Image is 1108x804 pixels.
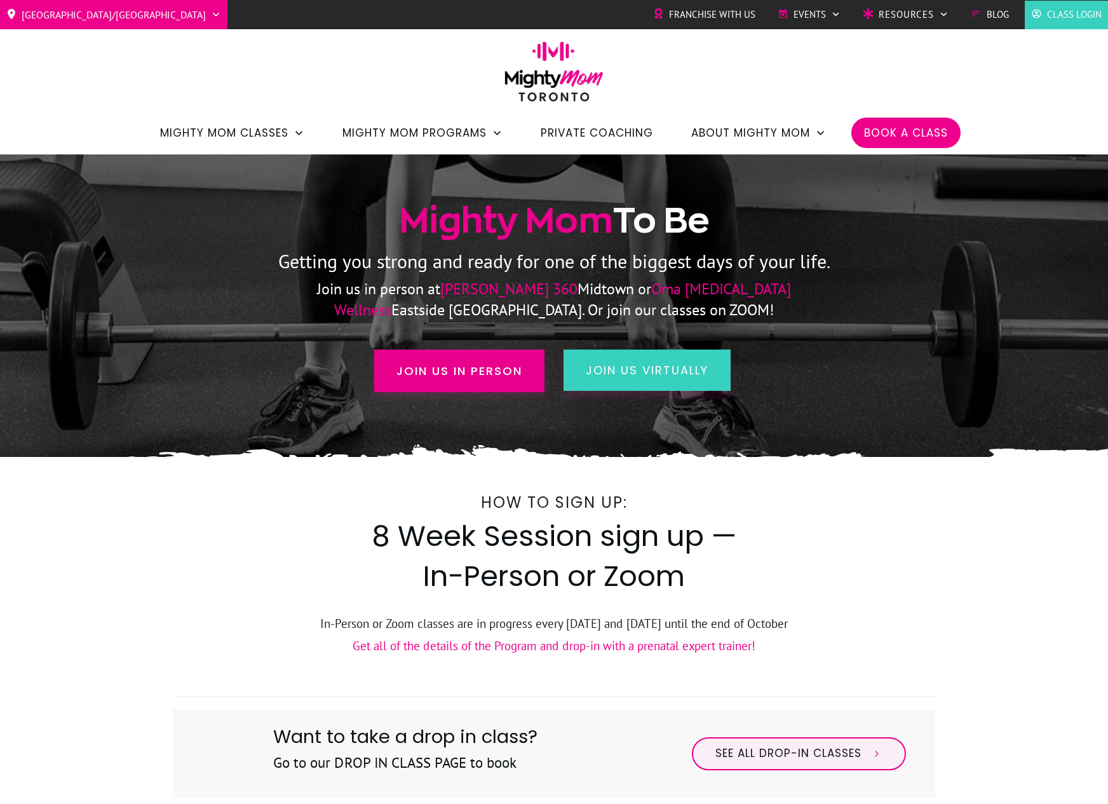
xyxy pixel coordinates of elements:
span: Mighty Mom Programs [342,122,487,144]
span: Events [794,5,826,24]
a: join us virtually [564,350,731,391]
span: How to Sign Up: [481,492,628,513]
span: See All Drop-in Classes [715,747,861,761]
a: Franchise with Us [653,5,755,24]
span: Want to take a drop in class? [273,724,537,749]
span: Class Login [1047,5,1102,24]
span: Mighty Mom [399,201,613,239]
p: Getting you strong and ready for one of the biggest days of your life. [173,245,935,278]
span: Mighty Mom Classes [160,122,288,144]
span: [GEOGRAPHIC_DATA]/[GEOGRAPHIC_DATA] [22,4,206,25]
a: Mighty Mom Classes [160,122,304,144]
p: In-Person or Zoom classes are in progress every [DATE] and [DATE] until the end of October [173,613,935,634]
img: mightymom-logo-toronto [498,41,610,111]
a: Book a Class [864,122,948,144]
a: Blog [971,5,1009,24]
h3: Go to our DROP IN CLASS PAGE to book [273,753,537,788]
span: Join us in person [396,362,522,379]
a: Events [778,5,841,24]
span: Resources [879,5,934,24]
a: Mighty Mom Programs [342,122,503,144]
a: About Mighty Mom [691,122,826,144]
span: About Mighty Mom [691,122,810,144]
a: Class Login [1031,5,1102,24]
span: Blog [987,5,1009,24]
span: Oma [MEDICAL_DATA] Wellness [334,279,791,319]
span: Franchise with Us [669,5,755,24]
span: join us virtually [586,362,708,378]
span: [PERSON_NAME] 360 [440,279,578,299]
a: See All Drop-in Classes [692,737,906,770]
a: Private Coaching [541,122,653,144]
span: 8 Week Session sign up — In-Person or Zoom [372,516,736,596]
a: Join us in person [374,350,544,392]
p: Join us in person at Midtown or Eastside [GEOGRAPHIC_DATA]. Or join our classes on ZOOM! [264,279,845,320]
a: Get all of the details of the Program and drop-in with a prenatal expert trainer! [353,638,755,653]
a: [GEOGRAPHIC_DATA]/[GEOGRAPHIC_DATA] [6,4,221,25]
h1: To Be [173,198,935,243]
a: Resources [863,5,949,24]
